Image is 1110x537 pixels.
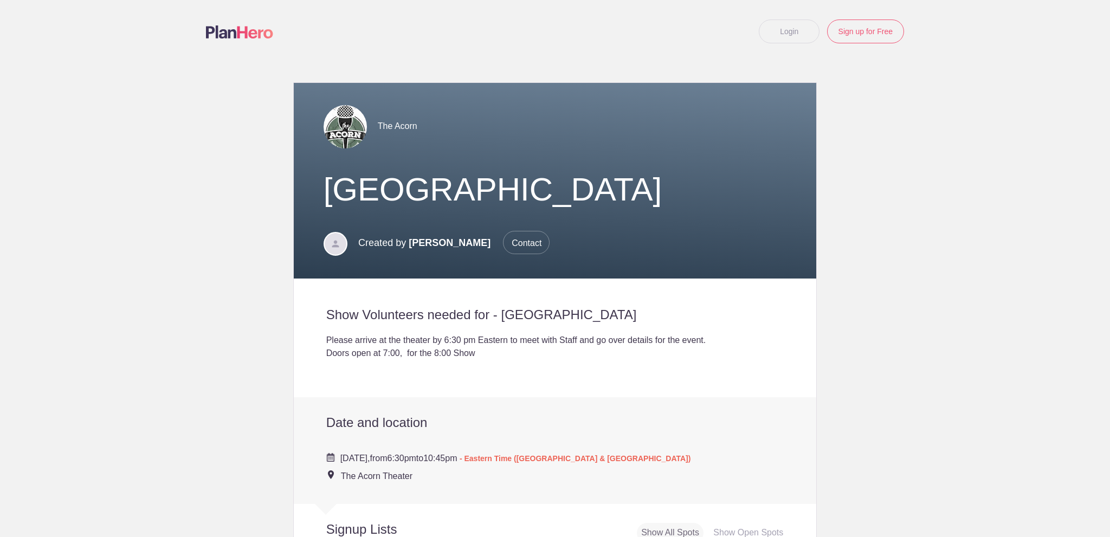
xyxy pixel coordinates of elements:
[827,20,904,43] a: Sign up for Free
[387,454,416,463] span: 6:30pm
[206,25,273,38] img: Logo main planhero
[358,231,550,255] p: Created by
[324,105,367,148] img: Acorn logo small
[326,307,784,323] h2: Show Volunteers needed for - [GEOGRAPHIC_DATA]
[340,454,370,463] span: [DATE],
[423,454,457,463] span: 10:45pm
[340,454,691,463] span: from to
[341,471,412,481] span: The Acorn Theater
[503,231,550,254] span: Contact
[326,453,335,462] img: Cal purple
[328,470,334,479] img: Event location
[409,237,491,248] span: [PERSON_NAME]
[326,415,784,431] h2: Date and location
[324,105,787,148] div: The Acorn
[759,20,819,43] a: Login
[326,334,784,347] div: Please arrive at the theater by 6:30 pm Eastern to meet with Staff and go over details for the ev...
[460,454,691,463] span: - Eastern Time ([GEOGRAPHIC_DATA] & [GEOGRAPHIC_DATA])
[324,232,347,256] img: Davatar
[324,170,787,209] h1: [GEOGRAPHIC_DATA]
[326,347,784,360] div: Doors open at 7:00, for the 8:00 Show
